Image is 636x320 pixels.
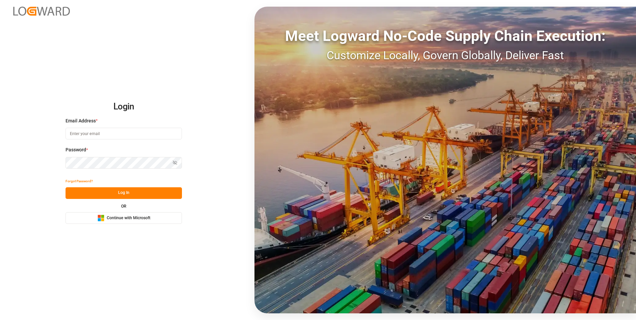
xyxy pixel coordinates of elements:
[66,187,182,199] button: Log In
[66,176,93,187] button: Forgot Password?
[121,204,126,208] small: OR
[66,96,182,117] h2: Login
[66,212,182,224] button: Continue with Microsoft
[66,146,86,153] span: Password
[13,7,70,16] img: Logward_new_orange.png
[254,25,636,47] div: Meet Logward No-Code Supply Chain Execution:
[66,128,182,139] input: Enter your email
[66,117,96,124] span: Email Address
[107,215,150,221] span: Continue with Microsoft
[254,47,636,64] div: Customize Locally, Govern Globally, Deliver Fast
